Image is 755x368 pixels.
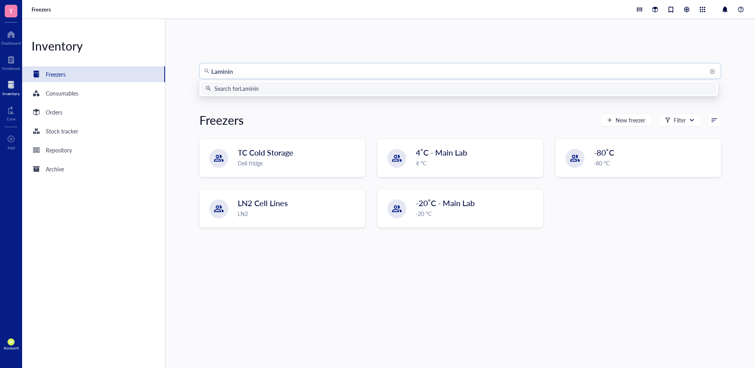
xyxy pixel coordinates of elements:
span: TC Cold Storage [238,147,293,158]
div: 4 °C [416,159,538,167]
div: -20 °C [416,209,538,218]
span: New freezer [616,117,645,123]
a: Freezers [32,6,53,13]
div: Add [8,145,15,150]
div: Filter [674,116,686,124]
div: -80 °C [594,159,716,167]
div: Freezers [199,112,244,128]
div: LN2 [238,209,360,218]
span: -80˚C [594,147,614,158]
span: -20˚C - Main Lab [416,197,475,208]
div: Consumables [46,89,78,98]
div: Archive [46,165,64,173]
div: Stock tracker [46,127,78,135]
a: Consumables [22,85,165,101]
span: LN2 Cell Lines [238,197,288,208]
span: DP [9,340,13,344]
div: Core [7,116,15,121]
div: Repository [46,146,72,154]
div: Deli fridge [238,159,360,167]
a: Stock tracker [22,123,165,139]
span: 4˚C - Main Lab [416,147,467,158]
div: Freezers [46,70,66,79]
a: Dashboard [1,28,21,45]
div: Dashboard [1,41,21,45]
div: Notebook [2,66,20,71]
span: T [9,6,13,16]
a: Archive [22,161,165,177]
div: Account [4,345,19,350]
a: Freezers [22,66,165,82]
a: Notebook [2,53,20,71]
div: Inventory [22,38,165,54]
a: Inventory [2,79,20,96]
a: Repository [22,142,165,158]
div: Orders [46,108,62,116]
div: Inventory [2,91,20,96]
div: Search for Laminin [214,84,259,93]
button: New freezer [600,114,652,126]
a: Orders [22,104,165,120]
a: Core [7,104,15,121]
